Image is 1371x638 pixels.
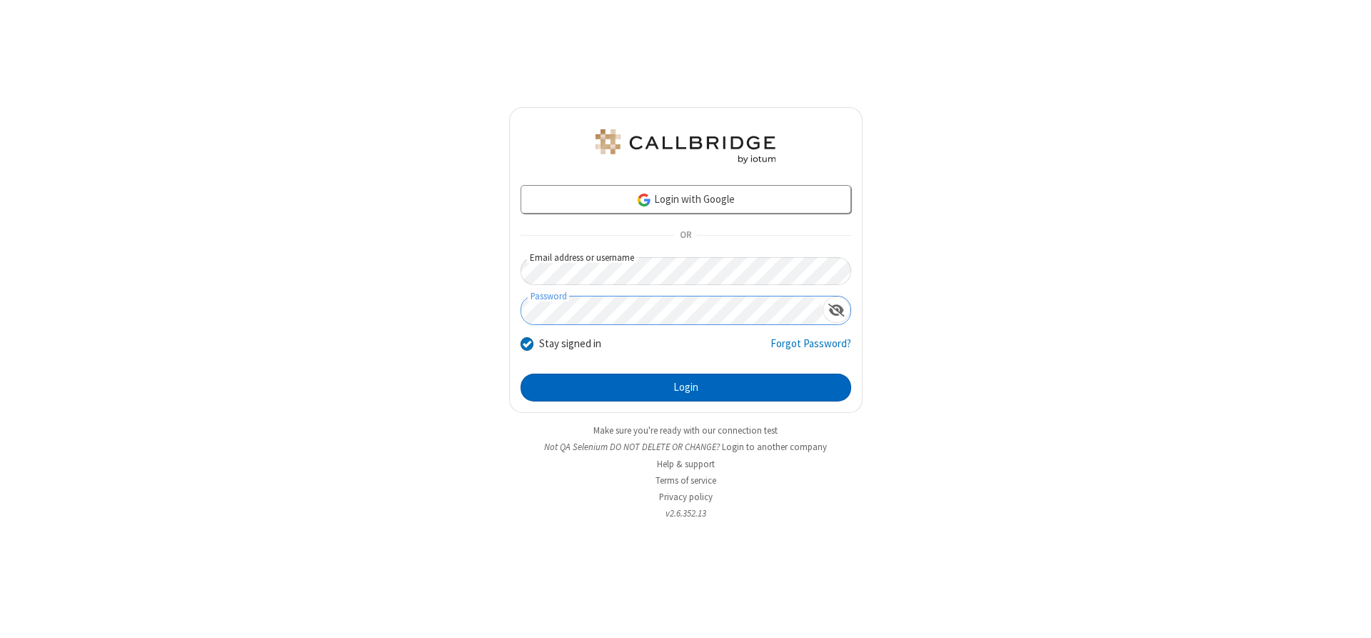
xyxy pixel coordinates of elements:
img: QA Selenium DO NOT DELETE OR CHANGE [593,129,778,164]
input: Password [521,296,823,324]
button: Login [521,374,851,402]
button: Login to another company [722,440,827,454]
label: Stay signed in [539,336,601,352]
a: Make sure you're ready with our connection test [593,424,778,437]
a: Forgot Password? [770,336,851,363]
a: Privacy policy [659,491,713,503]
div: Show password [823,296,850,323]
li: v2.6.352.13 [509,507,863,520]
a: Login with Google [521,185,851,214]
span: OR [674,226,697,246]
a: Terms of service [656,474,716,487]
input: Email address or username [521,257,851,285]
img: google-icon.png [636,192,652,208]
li: Not QA Selenium DO NOT DELETE OR CHANGE? [509,440,863,454]
iframe: Chat [1335,601,1360,628]
a: Help & support [657,458,715,470]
